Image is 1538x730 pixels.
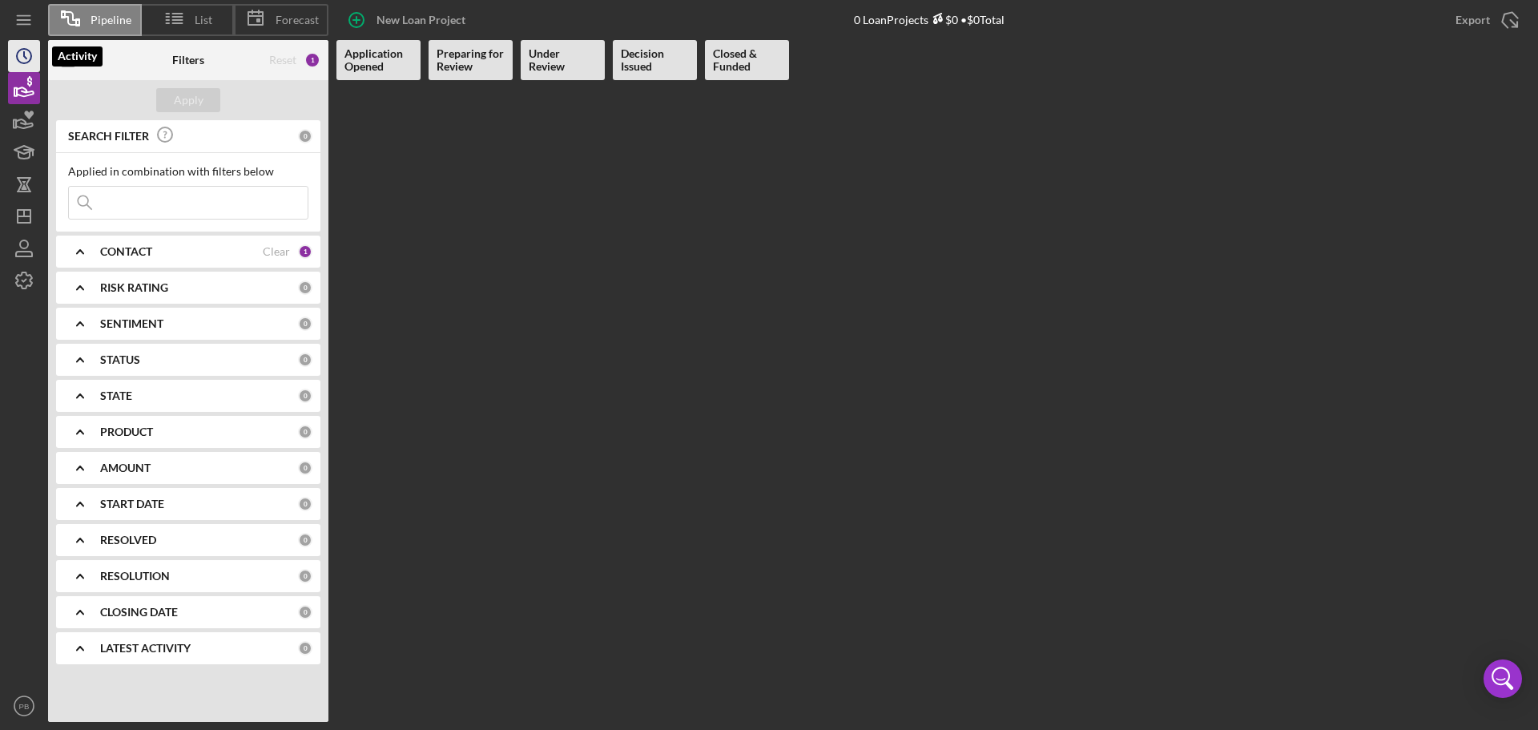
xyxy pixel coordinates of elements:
b: STATE [100,389,132,402]
b: CLOSING DATE [100,606,178,619]
span: Pipeline [91,14,131,26]
b: RISK RATING [100,281,168,294]
div: Open Intercom Messenger [1484,659,1522,698]
div: 0 [298,641,312,655]
span: List [195,14,212,26]
div: 0 [298,353,312,367]
button: New Loan Project [336,4,481,36]
div: 0 [298,317,312,331]
button: Export [1439,4,1530,36]
div: 0 [298,389,312,403]
b: Preparing for Review [437,47,505,73]
b: SEARCH FILTER [68,130,149,143]
b: Closed & Funded [713,47,781,73]
b: AMOUNT [100,462,151,474]
b: START DATE [100,498,164,510]
b: Under Review [529,47,597,73]
b: STATUS [100,353,140,366]
b: Decision Issued [621,47,689,73]
b: SENTIMENT [100,317,163,330]
div: 0 [298,569,312,583]
span: Forecast [276,14,319,26]
div: $0 [928,13,958,26]
div: Apply [174,88,203,112]
b: Application Opened [344,47,413,73]
div: Applied in combination with filters below [68,165,308,178]
button: PB [8,690,40,722]
b: LATEST ACTIVITY [100,642,191,655]
div: 0 Loan Projects • $0 Total [854,13,1005,26]
b: PRODUCT [100,425,153,438]
b: CONTACT [100,245,152,258]
div: 0 [298,280,312,295]
div: Export [1455,4,1490,36]
div: Clear [263,245,290,258]
div: 0 [298,533,312,547]
div: 1 [304,52,320,68]
b: RESOLUTION [100,570,170,583]
div: Reset [269,54,296,67]
div: 0 [298,605,312,619]
div: 0 [298,425,312,439]
text: PB [19,702,30,711]
div: 0 [298,129,312,143]
button: Apply [156,88,220,112]
b: RESOLVED [100,534,156,546]
div: New Loan Project [376,4,465,36]
b: Filters [172,54,204,67]
div: 0 [298,461,312,475]
div: 0 [298,497,312,511]
div: 1 [298,244,312,259]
